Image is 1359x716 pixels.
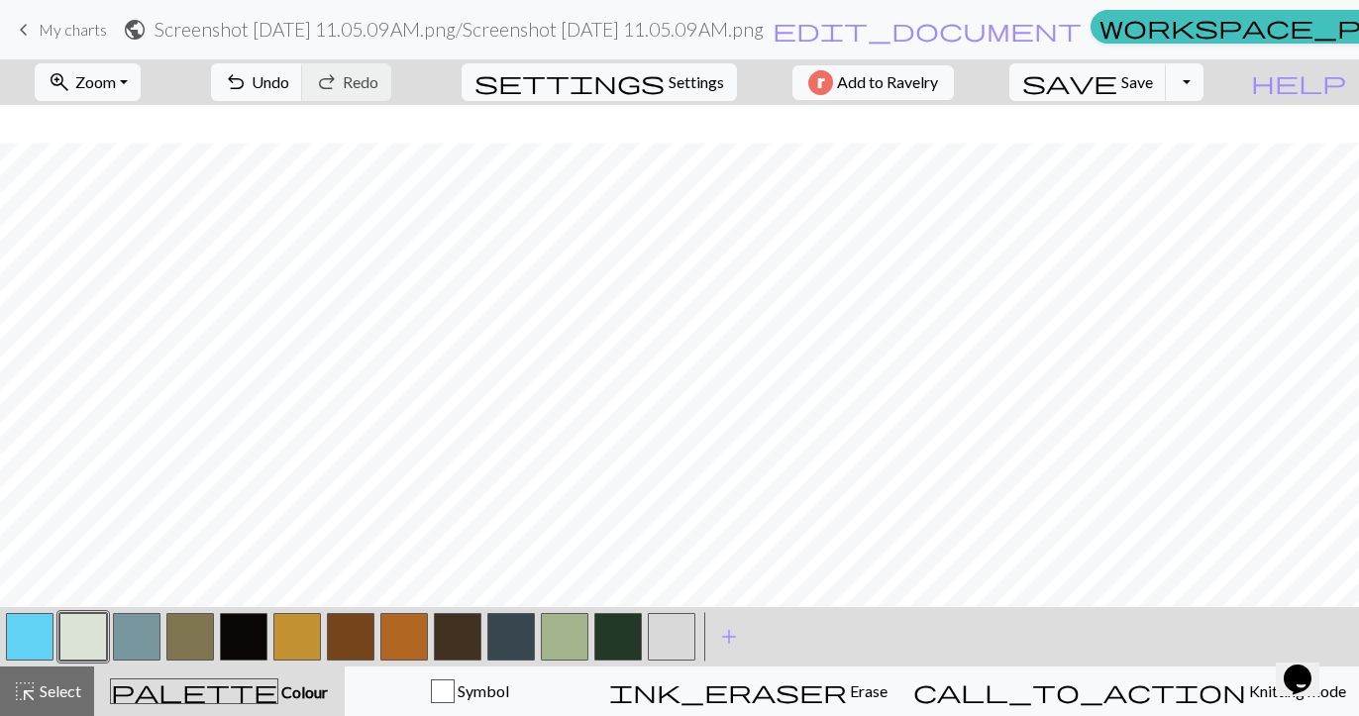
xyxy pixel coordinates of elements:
[1246,681,1346,700] span: Knitting mode
[155,18,764,41] h2: Screenshot [DATE] 11.05.09 AM.png / Screenshot [DATE] 11.05.09 AM.png
[111,677,277,705] span: palette
[35,63,141,101] button: Zoom
[278,682,328,701] span: Colour
[900,666,1359,716] button: Knitting mode
[808,70,833,95] img: Ravelry
[211,63,303,101] button: Undo
[1251,68,1346,96] span: help
[1121,72,1153,91] span: Save
[792,65,954,100] button: Add to Ravelry
[75,72,116,91] span: Zoom
[717,623,741,651] span: add
[913,677,1246,705] span: call_to_action
[1022,68,1117,96] span: save
[609,677,847,705] span: ink_eraser
[252,72,289,91] span: Undo
[837,70,938,95] span: Add to Ravelry
[12,13,107,47] a: My charts
[224,68,248,96] span: undo
[123,16,147,44] span: public
[1009,63,1167,101] button: Save
[847,681,888,700] span: Erase
[474,70,665,94] i: Settings
[462,63,737,101] button: SettingsSettings
[669,70,724,94] span: Settings
[345,666,596,716] button: Symbol
[37,681,81,700] span: Select
[455,681,509,700] span: Symbol
[474,68,665,96] span: settings
[1276,637,1339,696] iframe: chat widget
[596,666,900,716] button: Erase
[48,68,71,96] span: zoom_in
[94,666,345,716] button: Colour
[13,677,37,705] span: highlight_alt
[39,20,107,39] span: My charts
[12,16,36,44] span: keyboard_arrow_left
[773,16,1082,44] span: edit_document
